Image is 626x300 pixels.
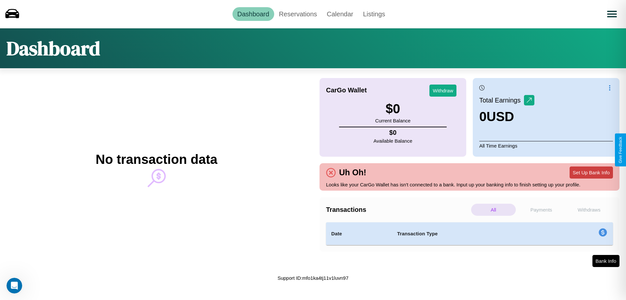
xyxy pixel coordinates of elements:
[479,94,524,106] p: Total Earnings
[471,204,516,216] p: All
[479,141,613,150] p: All Time Earnings
[331,230,387,238] h4: Date
[592,255,619,267] button: Bank Info
[375,116,410,125] p: Current Balance
[326,222,613,245] table: simple table
[7,35,100,62] h1: Dashboard
[274,7,322,21] a: Reservations
[375,102,410,116] h3: $ 0
[326,206,469,213] h4: Transactions
[603,5,621,23] button: Open menu
[397,230,545,238] h4: Transaction Type
[326,180,613,189] p: Looks like your CarGo Wallet has isn't connected to a bank. Input up your banking info to finish ...
[277,274,349,282] p: Support ID: mfo1ka4tj11v1luvn97
[618,137,623,163] div: Give Feedback
[96,152,217,167] h2: No transaction data
[429,85,456,97] button: Withdraw
[358,7,390,21] a: Listings
[567,204,611,216] p: Withdraws
[336,168,369,177] h4: Uh Oh!
[232,7,274,21] a: Dashboard
[7,278,22,293] iframe: Intercom live chat
[322,7,358,21] a: Calendar
[479,109,534,124] h3: 0 USD
[374,129,412,136] h4: $ 0
[570,166,613,179] button: Set Up Bank Info
[326,87,367,94] h4: CarGo Wallet
[374,136,412,145] p: Available Balance
[519,204,564,216] p: Payments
